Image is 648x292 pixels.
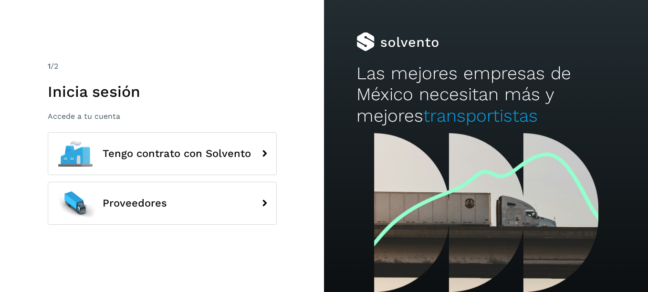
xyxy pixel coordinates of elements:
h1: Inicia sesión [48,83,277,101]
button: Tengo contrato con Solvento [48,132,277,175]
span: transportistas [423,105,538,126]
button: Proveedores [48,182,277,225]
span: Tengo contrato con Solvento [103,148,251,159]
span: 1 [48,62,51,71]
p: Accede a tu cuenta [48,112,277,121]
div: /2 [48,61,277,72]
h2: Las mejores empresas de México necesitan más y mejores [356,63,616,126]
span: Proveedores [103,198,167,209]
